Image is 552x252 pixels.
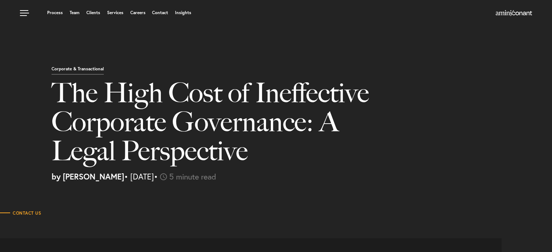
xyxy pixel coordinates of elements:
a: Home [496,11,532,16]
a: Services [107,11,123,15]
a: Clients [86,11,100,15]
a: Insights [175,11,191,15]
a: Team [70,11,79,15]
p: Corporate & Transactional [52,67,104,75]
strong: by [PERSON_NAME] [52,171,124,182]
span: 5 minute read [169,171,216,182]
a: Careers [130,11,146,15]
span: • [154,171,158,182]
img: Amini & Conant [496,10,532,16]
a: Process [47,11,63,15]
img: icon-time-light.svg [160,173,167,180]
h1: The High Cost of Ineffective Corporate Governance: A Legal Perspective [52,78,398,173]
a: Contact [152,11,168,15]
p: • [DATE] [52,173,547,181]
